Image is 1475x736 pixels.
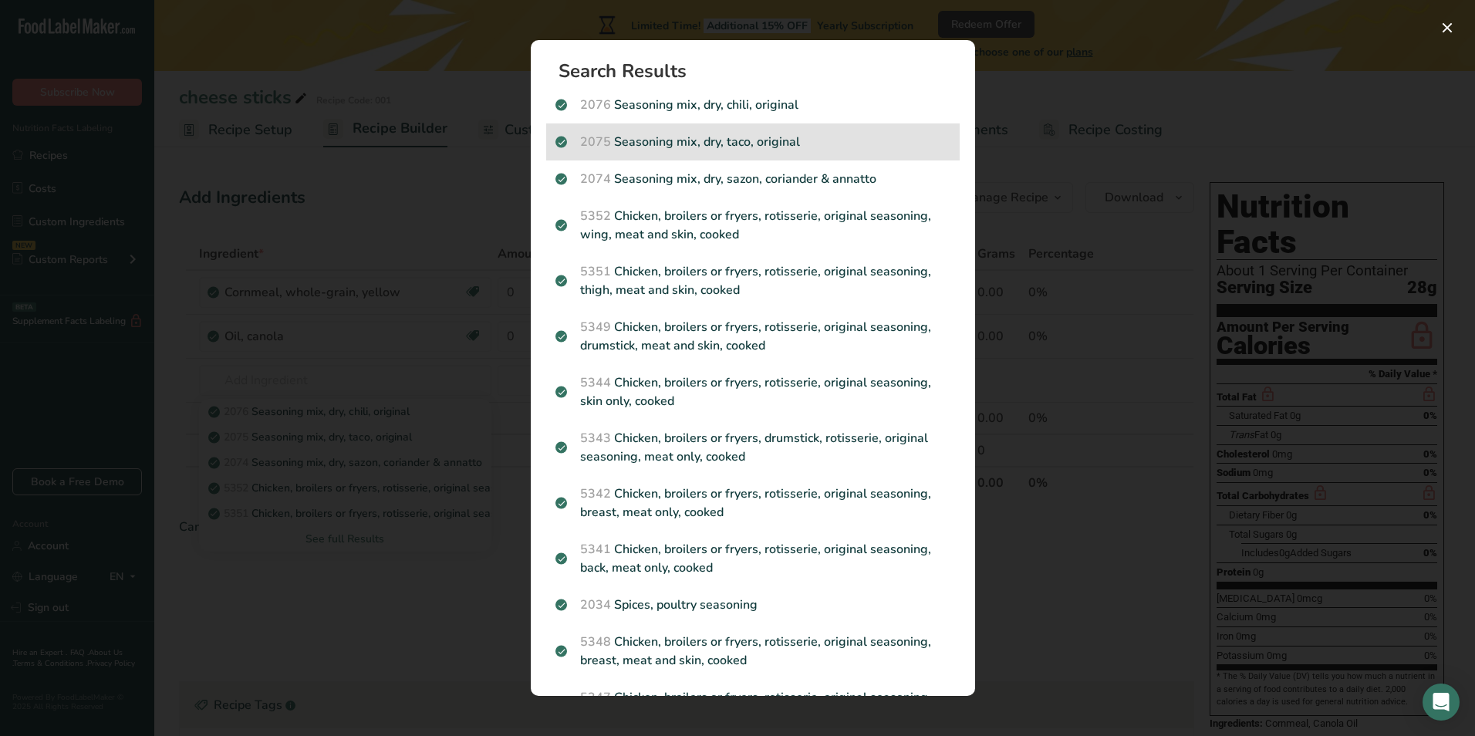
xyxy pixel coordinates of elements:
[555,262,950,299] p: Chicken, broilers or fryers, rotisserie, original seasoning, thigh, meat and skin, cooked
[580,596,611,613] span: 2034
[555,429,950,466] p: Chicken, broilers or fryers, drumstick, rotisserie, original seasoning, meat only, cooked
[559,62,960,80] h1: Search Results
[555,373,950,410] p: Chicken, broilers or fryers, rotisserie, original seasoning, skin only, cooked
[555,596,950,614] p: Spices, poultry seasoning
[580,263,611,280] span: 5351
[555,484,950,522] p: Chicken, broilers or fryers, rotisserie, original seasoning, breast, meat only, cooked
[555,688,950,725] p: Chicken, broilers or fryers, rotisserie, original seasoning, back, meat and skin, cooked
[580,319,611,336] span: 5349
[555,133,950,151] p: Seasoning mix, dry, taco, original
[580,633,611,650] span: 5348
[580,133,611,150] span: 2075
[580,374,611,391] span: 5344
[580,208,611,225] span: 5352
[580,170,611,187] span: 2074
[555,170,950,188] p: Seasoning mix, dry, sazon, coriander & annatto
[555,207,950,244] p: Chicken, broilers or fryers, rotisserie, original seasoning, wing, meat and skin, cooked
[555,96,950,114] p: Seasoning mix, dry, chili, original
[555,633,950,670] p: Chicken, broilers or fryers, rotisserie, original seasoning, breast, meat and skin, cooked
[555,540,950,577] p: Chicken, broilers or fryers, rotisserie, original seasoning, back, meat only, cooked
[580,541,611,558] span: 5341
[580,485,611,502] span: 5342
[1423,684,1460,721] div: Open Intercom Messenger
[580,689,611,706] span: 5347
[580,96,611,113] span: 2076
[555,318,950,355] p: Chicken, broilers or fryers, rotisserie, original seasoning, drumstick, meat and skin, cooked
[580,430,611,447] span: 5343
